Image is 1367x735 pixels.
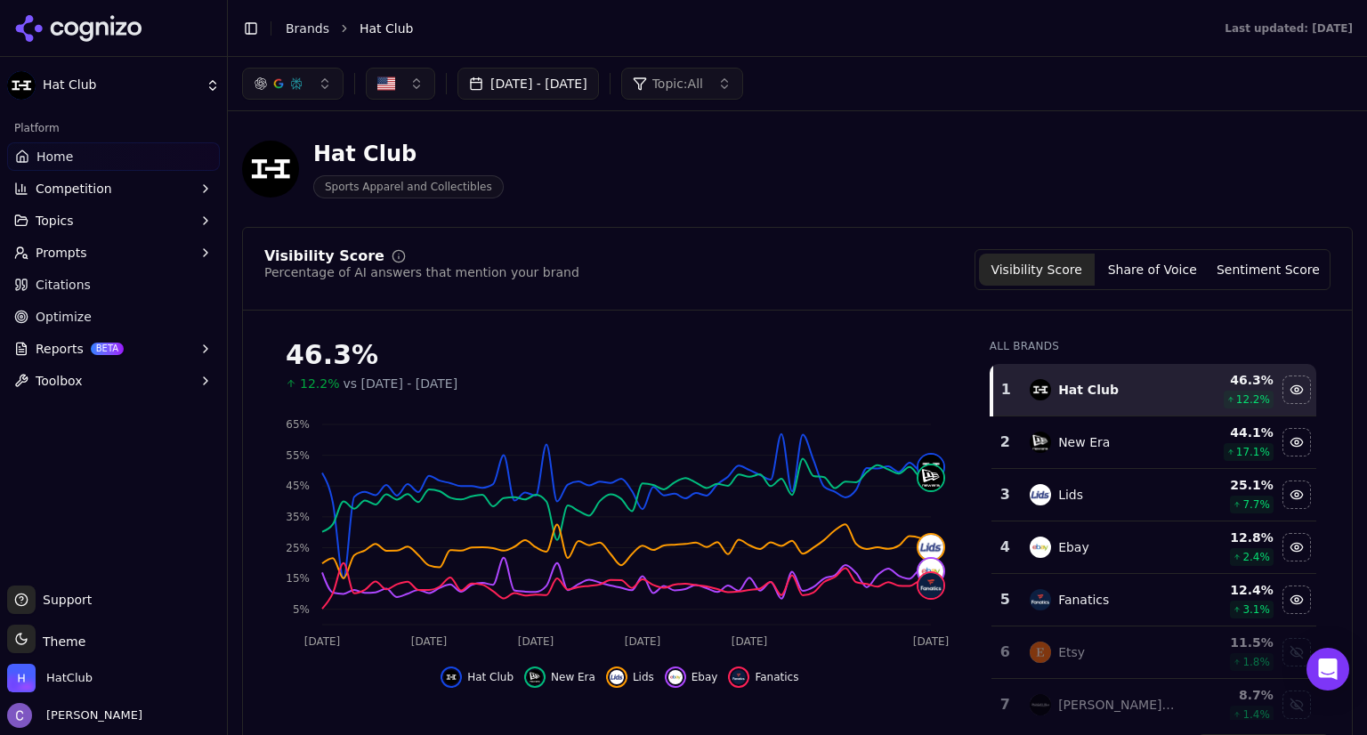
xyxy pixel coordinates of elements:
img: new era [528,670,542,684]
img: lids [610,670,624,684]
button: Hide fanatics data [1282,586,1311,614]
tspan: 15% [286,572,310,585]
div: 5 [999,589,1012,610]
div: 44.1 % [1191,424,1274,441]
img: fanatics [1030,589,1051,610]
img: new era [1030,432,1051,453]
div: 8.7 % [1191,686,1274,704]
div: 2 [999,432,1012,453]
span: Support [36,591,92,609]
span: Hat Club [467,670,514,684]
tspan: [DATE] [411,635,448,648]
img: lids [918,535,943,560]
div: Etsy [1058,643,1085,661]
span: Prompts [36,244,87,262]
tspan: [DATE] [625,635,661,648]
div: 6 [999,642,1012,663]
span: 3.1 % [1242,602,1270,617]
button: Hide lids data [606,666,654,688]
tspan: 25% [286,542,310,554]
button: Hide fanatics data [728,666,798,688]
div: Visibility Score [264,249,384,263]
tr: 4ebayEbay12.8%2.4%Hide ebay data [991,521,1316,574]
span: Competition [36,180,112,198]
tspan: [DATE] [304,635,341,648]
div: 1 [1000,379,1012,400]
a: Home [7,142,220,171]
a: Optimize [7,303,220,331]
img: United States [377,75,395,93]
img: Hat Club [7,71,36,100]
div: 46.3 % [1191,371,1274,389]
button: Competition [7,174,220,203]
img: lids [1030,484,1051,505]
div: 12.8 % [1191,529,1274,546]
button: Sentiment Score [1210,254,1326,286]
span: BETA [91,343,124,355]
div: Hat Club [1058,381,1119,399]
span: Reports [36,340,84,358]
span: Topic: All [652,75,703,93]
button: Topics [7,206,220,235]
span: [PERSON_NAME] [39,707,142,723]
div: Last updated: [DATE] [1225,21,1353,36]
img: hat club [444,670,458,684]
div: 11.5 % [1191,634,1274,651]
img: etsy [1030,642,1051,663]
tspan: [DATE] [518,635,554,648]
span: New Era [551,670,595,684]
tr: 7mitchell & ness[PERSON_NAME] & [PERSON_NAME]8.7%1.4%Show mitchell & ness data [991,679,1316,731]
span: 2.4 % [1242,550,1270,564]
span: 7.7 % [1242,497,1270,512]
tr: 3lidsLids25.1%7.7%Hide lids data [991,469,1316,521]
tspan: [DATE] [913,635,950,648]
div: Platform [7,114,220,142]
img: mitchell & ness [1030,694,1051,715]
div: 3 [999,484,1012,505]
img: Hat Club [242,141,299,198]
div: [PERSON_NAME] & [PERSON_NAME] [1058,696,1177,714]
span: Home [36,148,73,166]
div: All Brands [990,339,1316,353]
button: ReportsBETA [7,335,220,363]
span: 1.4 % [1242,707,1270,722]
span: Sports Apparel and Collectibles [313,175,504,198]
div: 7 [999,694,1012,715]
span: 12.2 % [1236,392,1270,407]
tspan: 55% [286,449,310,462]
img: Chris Hayes [7,703,32,728]
button: Hide new era data [1282,428,1311,456]
nav: breadcrumb [286,20,1189,37]
span: Citations [36,276,91,294]
button: Hide hat club data [1282,376,1311,404]
span: Hat Club [360,20,413,37]
span: Hat Club [43,77,198,93]
img: ebay [668,670,683,684]
button: Show mitchell & ness data [1282,691,1311,719]
a: Citations [7,271,220,299]
div: 25.1 % [1191,476,1274,494]
span: Lids [633,670,654,684]
tspan: [DATE] [732,635,768,648]
tspan: 5% [293,603,310,616]
button: Hide lids data [1282,481,1311,509]
div: Hat Club [313,140,504,168]
img: HatClub [7,664,36,692]
span: Optimize [36,308,92,326]
span: Ebay [692,670,718,684]
span: Topics [36,212,74,230]
tr: 6etsyEtsy11.5%1.8%Show etsy data [991,626,1316,679]
button: Toolbox [7,367,220,395]
span: HatClub [46,670,93,686]
div: Ebay [1058,538,1089,556]
img: fanatics [918,573,943,598]
img: ebay [918,559,943,584]
div: New Era [1058,433,1110,451]
button: Share of Voice [1095,254,1210,286]
button: Visibility Score [979,254,1095,286]
div: Lids [1058,486,1083,504]
a: Brands [286,21,329,36]
button: Open organization switcher [7,664,93,692]
img: hat club [1030,379,1051,400]
span: 12.2% [300,375,339,392]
